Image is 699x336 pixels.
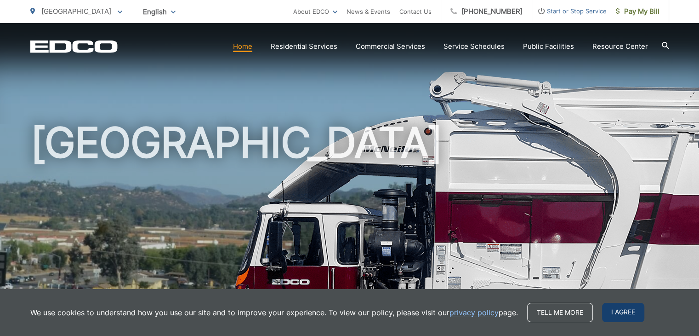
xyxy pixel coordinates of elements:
span: English [136,4,182,20]
a: Commercial Services [356,41,425,52]
a: Contact Us [399,6,432,17]
span: [GEOGRAPHIC_DATA] [41,7,111,16]
a: Residential Services [271,41,337,52]
span: I agree [602,303,644,322]
a: Service Schedules [443,41,505,52]
span: Pay My Bill [616,6,659,17]
p: We use cookies to understand how you use our site and to improve your experience. To view our pol... [30,307,518,318]
a: Tell me more [527,303,593,322]
a: Home [233,41,252,52]
a: privacy policy [449,307,499,318]
a: EDCD logo. Return to the homepage. [30,40,118,53]
a: Public Facilities [523,41,574,52]
a: Resource Center [592,41,648,52]
a: About EDCO [293,6,337,17]
a: News & Events [347,6,390,17]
